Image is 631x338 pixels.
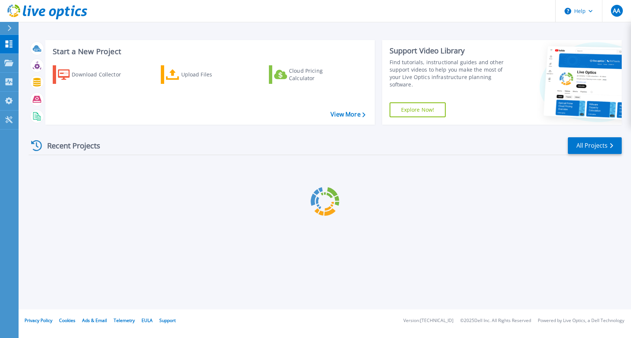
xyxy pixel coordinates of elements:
a: Upload Files [161,65,244,84]
div: Cloud Pricing Calculator [289,67,348,82]
span: AA [613,8,620,14]
a: Download Collector [53,65,136,84]
li: Version: [TECHNICAL_ID] [403,318,453,323]
a: EULA [142,317,153,324]
a: Ads & Email [82,317,107,324]
div: Support Video Library [390,46,511,56]
a: View More [331,111,365,118]
a: Cookies [59,317,75,324]
div: Find tutorials, instructional guides and other support videos to help you make the most of your L... [390,59,511,88]
div: Recent Projects [29,137,110,155]
a: All Projects [568,137,622,154]
a: Explore Now! [390,102,446,117]
div: Upload Files [181,67,241,82]
li: © 2025 Dell Inc. All Rights Reserved [460,318,531,323]
a: Telemetry [114,317,135,324]
a: Privacy Policy [25,317,52,324]
a: Support [159,317,176,324]
li: Powered by Live Optics, a Dell Technology [538,318,624,323]
h3: Start a New Project [53,47,365,56]
div: Download Collector [72,67,131,82]
a: Cloud Pricing Calculator [269,65,352,84]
